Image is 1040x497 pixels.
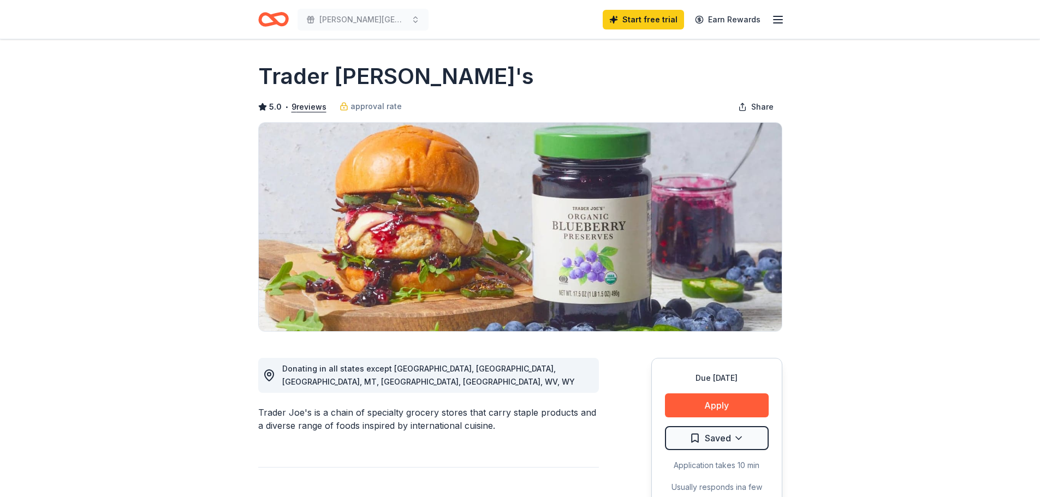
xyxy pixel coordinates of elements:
[319,13,407,26] span: [PERSON_NAME][GEOGRAPHIC_DATA] Farm Day 2025
[751,100,774,113] span: Share
[350,100,402,113] span: approval rate
[258,7,289,32] a: Home
[665,393,769,417] button: Apply
[258,406,599,432] div: Trader Joe's is a chain of specialty grocery stores that carry staple products and a diverse rang...
[665,459,769,472] div: Application takes 10 min
[705,431,731,445] span: Saved
[665,372,769,385] div: Due [DATE]
[298,9,429,31] button: [PERSON_NAME][GEOGRAPHIC_DATA] Farm Day 2025
[258,61,534,92] h1: Trader [PERSON_NAME]'s
[269,100,282,113] span: 5.0
[340,100,402,113] a: approval rate
[665,426,769,450] button: Saved
[284,103,288,111] span: •
[603,10,684,29] a: Start free trial
[292,100,326,113] button: 9reviews
[688,10,767,29] a: Earn Rewards
[259,123,782,331] img: Image for Trader Joe's
[282,364,575,386] span: Donating in all states except [GEOGRAPHIC_DATA], [GEOGRAPHIC_DATA], [GEOGRAPHIC_DATA], MT, [GEOGR...
[729,96,782,118] button: Share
